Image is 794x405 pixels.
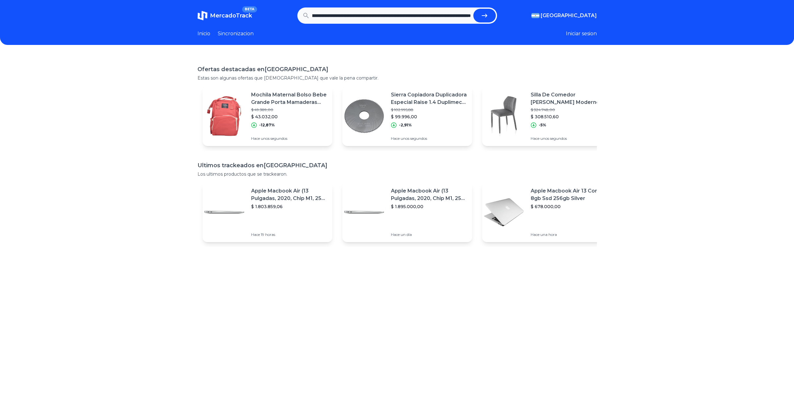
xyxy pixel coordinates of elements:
a: Featured imageSilla De Comedor [PERSON_NAME] Moderno Tiendas Landmark +$ 324.748,00$ 308.510,60-5... [482,86,612,146]
img: Argentina [531,13,539,18]
img: Featured image [202,94,246,138]
p: Hace unos segundos [531,136,607,141]
img: Featured image [202,190,246,234]
p: $ 324.748,00 [531,107,607,112]
h1: Ofertas destacadas en [GEOGRAPHIC_DATA] [197,65,597,74]
a: Featured imageApple Macbook Air (13 Pulgadas, 2020, Chip M1, 256 Gb De Ssd, 8 Gb De Ram) - Plata$... [342,182,472,242]
a: Inicio [197,30,210,37]
span: [GEOGRAPHIC_DATA] [541,12,597,19]
p: $ 43.032,00 [251,114,327,120]
span: BETA [242,6,257,12]
p: Hace una hora [531,232,607,237]
p: Hace unos segundos [391,136,467,141]
p: Hace un día [391,232,467,237]
p: -5% [539,123,546,128]
p: Apple Macbook Air 13 Core I5 8gb Ssd 256gb Silver [531,187,607,202]
img: Featured image [482,94,526,138]
p: Hace unos segundos [251,136,327,141]
a: Featured imageApple Macbook Air (13 Pulgadas, 2020, Chip M1, 256 Gb De Ssd, 8 Gb De Ram) - Plata$... [202,182,332,242]
span: MercadoTrack [210,12,252,19]
p: Estas son algunas ofertas que [DEMOGRAPHIC_DATA] que vale la pena compartir. [197,75,597,81]
img: Featured image [342,190,386,234]
p: Sierra Copiadora Duplicadora Especial Raise 1.4 Duplimec D/p [391,91,467,106]
h1: Ultimos trackeados en [GEOGRAPHIC_DATA] [197,161,597,170]
p: -12,87% [259,123,275,128]
p: Apple Macbook Air (13 Pulgadas, 2020, Chip M1, 256 Gb De Ssd, 8 Gb De Ram) - Plata [251,187,327,202]
a: MercadoTrackBETA [197,11,252,21]
p: $ 102.995,88 [391,107,467,112]
p: $ 308.510,60 [531,114,607,120]
img: MercadoTrack [197,11,207,21]
a: Featured imageMochila Maternal Bolso Bebe Grande Porta Mamaderas Térmica$ 49.389,00$ 43.032,00-12... [202,86,332,146]
button: [GEOGRAPHIC_DATA] [531,12,597,19]
p: -2,91% [399,123,412,128]
p: Silla De Comedor [PERSON_NAME] Moderno Tiendas Landmark + [531,91,607,106]
button: Iniciar sesion [566,30,597,37]
a: Featured imageSierra Copiadora Duplicadora Especial Raise 1.4 Duplimec D/p$ 102.995,88$ 99.996,00... [342,86,472,146]
img: Featured image [482,190,526,234]
p: Mochila Maternal Bolso Bebe Grande Porta Mamaderas Térmica [251,91,327,106]
img: Featured image [342,94,386,138]
p: Hace 19 horas [251,232,327,237]
a: Featured imageApple Macbook Air 13 Core I5 8gb Ssd 256gb Silver$ 678.000,00Hace una hora [482,182,612,242]
p: $ 1.895.000,00 [391,203,467,210]
a: Sincronizacion [218,30,254,37]
p: $ 1.803.859,06 [251,203,327,210]
p: $ 99.996,00 [391,114,467,120]
p: $ 49.389,00 [251,107,327,112]
p: Los ultimos productos que se trackearon. [197,171,597,177]
p: $ 678.000,00 [531,203,607,210]
p: Apple Macbook Air (13 Pulgadas, 2020, Chip M1, 256 Gb De Ssd, 8 Gb De Ram) - Plata [391,187,467,202]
